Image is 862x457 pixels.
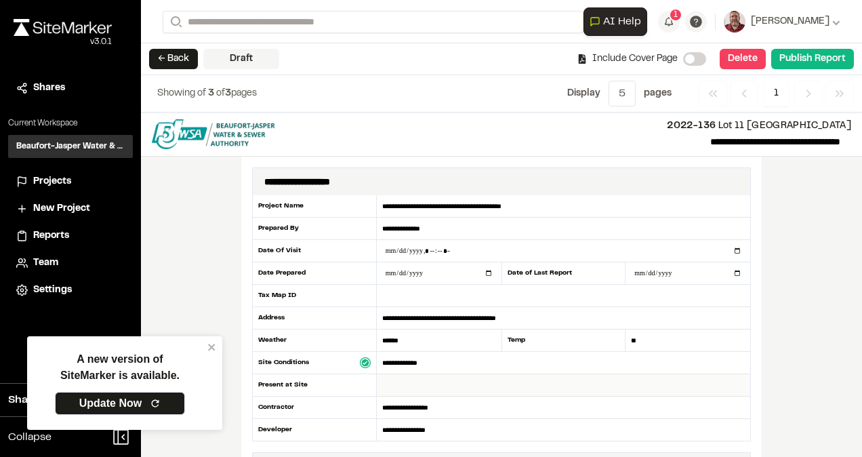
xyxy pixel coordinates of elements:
span: Settings [33,283,72,298]
div: Project Name [252,195,377,218]
button: ← Back [149,49,198,69]
span: Share Workspace [8,392,99,408]
button: Open AI Assistant [583,7,647,36]
span: 2022-136 [667,122,716,130]
p: of pages [157,86,257,101]
div: Date Prepared [252,262,377,285]
div: Date of Last Report [501,262,626,285]
span: [PERSON_NAME] [751,14,829,29]
span: 3 [225,90,231,98]
span: Collapse [8,429,52,445]
a: New Project [16,201,125,216]
div: Prepared By [252,218,377,240]
h3: Beaufort-Jasper Water & Sewer Authority [16,140,125,153]
a: Reports [16,228,125,243]
span: New Project [33,201,90,216]
p: Display [567,86,600,101]
button: Delete [720,49,766,69]
div: Developer [252,419,377,441]
div: Tax Map ID [252,285,377,307]
div: Open AI Assistant [583,7,653,36]
div: Address [252,307,377,330]
div: Date Of Visit [252,240,377,262]
a: Shares [16,81,125,96]
span: Shares [33,81,65,96]
p: A new version of SiteMarker is available. [60,351,180,384]
button: 5 [609,81,636,106]
div: Weather [252,330,377,352]
span: 1 [674,9,678,21]
div: Present at Site [252,374,377,397]
span: Showing of [157,90,208,98]
a: Team [16,256,125,271]
nav: Navigation [699,81,854,106]
a: Projects [16,174,125,189]
button: Publish Report [771,49,854,69]
div: Draft [203,49,279,69]
span: Reports [33,228,69,243]
img: User [724,11,745,33]
span: AI Help [603,14,641,30]
span: Team [33,256,58,271]
div: Contractor [252,397,377,419]
span: 1 [764,81,789,106]
div: Include Cover Page [577,52,678,66]
a: Settings [16,283,125,298]
span: 3 [208,90,214,98]
img: file [152,119,275,149]
button: 1 [658,11,680,33]
div: Oh geez...please don't... [14,36,112,48]
div: Site Conditions [252,352,377,374]
img: rebrand.png [14,19,112,36]
span: Projects [33,174,71,189]
button: [PERSON_NAME] [724,11,840,33]
a: Update Now [55,392,185,415]
button: Search [163,11,187,33]
div: Temp [501,330,626,352]
p: Current Workspace [8,117,133,130]
p: page s [644,86,672,101]
button: close [207,342,217,353]
p: Lot 11 [GEOGRAPHIC_DATA] [286,119,851,134]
